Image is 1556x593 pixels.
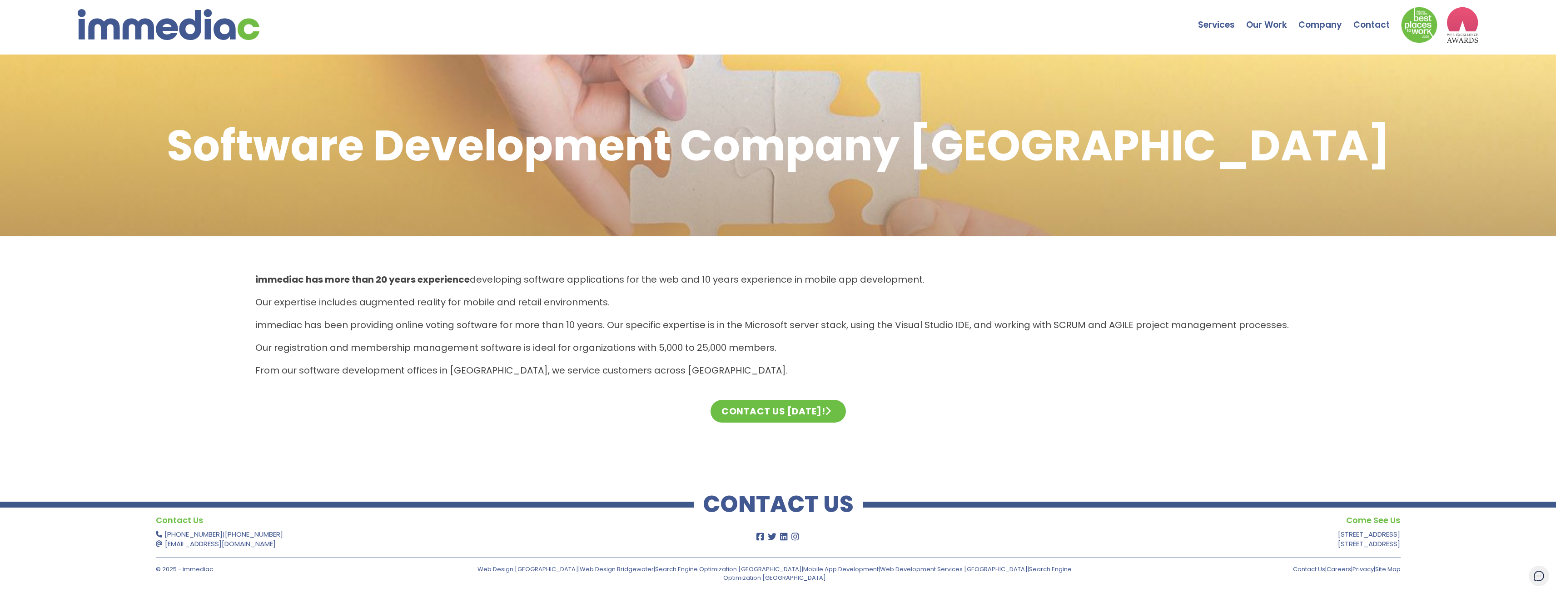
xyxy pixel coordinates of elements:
a: Contact [1353,2,1401,34]
a: Privacy [1352,565,1374,573]
a: Search Engine Optimization [GEOGRAPHIC_DATA] [723,565,1072,582]
p: Our registration and membership management software is ideal for organizations with 5,000 to 25,0... [255,341,1301,354]
a: [PHONE_NUMBER] [164,529,223,539]
h1: Software Development Company [GEOGRAPHIC_DATA] [167,118,1390,173]
a: Mobile App Development [803,565,879,573]
a: Company [1298,2,1353,34]
a: Search Engine Optimization [GEOGRAPHIC_DATA] [655,565,802,573]
h2: CONTACT US [694,495,863,513]
a: Our Work [1246,2,1298,34]
p: immediac has been providing online voting software for more than 10 years. Our specific expertise... [255,318,1301,332]
strong: immediac has more than 20 years experience [255,273,470,286]
a: [STREET_ADDRESS][STREET_ADDRESS] [1338,529,1400,548]
a: Web Development Services [GEOGRAPHIC_DATA] [880,565,1028,573]
p: From our software development offices in [GEOGRAPHIC_DATA], we service customers across [GEOGRAPH... [255,364,1301,377]
h4: Come See Us [889,513,1401,527]
a: [PHONE_NUMBER] [225,529,283,539]
a: Web Design [GEOGRAPHIC_DATA] [477,565,578,573]
a: CONTACT US [DATE]! [711,400,846,423]
h4: Contact Us [156,513,668,527]
p: | | | | | [467,565,1083,582]
a: Web Design Bridgewater [580,565,654,573]
p: developing software applications for the web and 10 years experience in mobile app development. [255,273,1301,286]
p: | | | [1096,565,1401,573]
p: | [156,529,668,548]
p: Our expertise includes augmented reality for mobile and retail environments. [255,295,1301,309]
a: Site Map [1375,565,1401,573]
a: Services [1198,2,1246,34]
p: © 2025 - immediac [156,565,460,573]
img: logo2_wea_nobg.webp [1447,7,1478,43]
img: Down [1401,7,1437,43]
img: immediac [78,9,259,40]
a: Careers [1327,565,1351,573]
a: Contact Us [1293,565,1325,573]
a: [EMAIL_ADDRESS][DOMAIN_NAME] [165,539,276,548]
